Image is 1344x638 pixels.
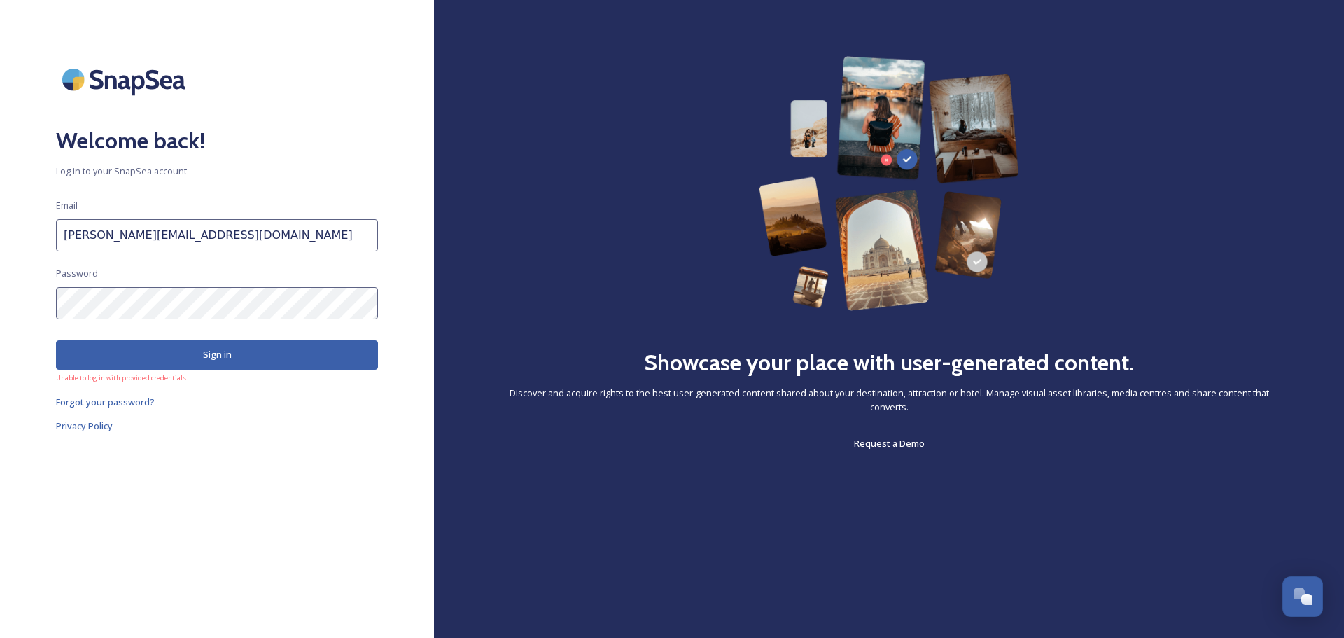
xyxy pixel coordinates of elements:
a: Request a Demo [854,435,925,452]
input: john.doe@snapsea.io [56,219,378,251]
span: Privacy Policy [56,419,113,432]
span: Unable to log in with provided credentials. [56,373,378,383]
a: Privacy Policy [56,417,378,434]
span: Forgot your password? [56,396,155,408]
a: Forgot your password? [56,394,378,410]
button: Open Chat [1282,576,1323,617]
span: Email [56,199,78,212]
img: SnapSea Logo [56,56,196,103]
span: Discover and acquire rights to the best user-generated content shared about your destination, att... [490,387,1288,413]
h2: Showcase your place with user-generated content. [644,346,1134,380]
span: Password [56,267,98,280]
span: Log in to your SnapSea account [56,165,378,178]
img: 63b42ca75bacad526042e722_Group%20154-p-800.png [759,56,1019,311]
h2: Welcome back! [56,124,378,158]
span: Request a Demo [854,437,925,450]
button: Sign in [56,340,378,369]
